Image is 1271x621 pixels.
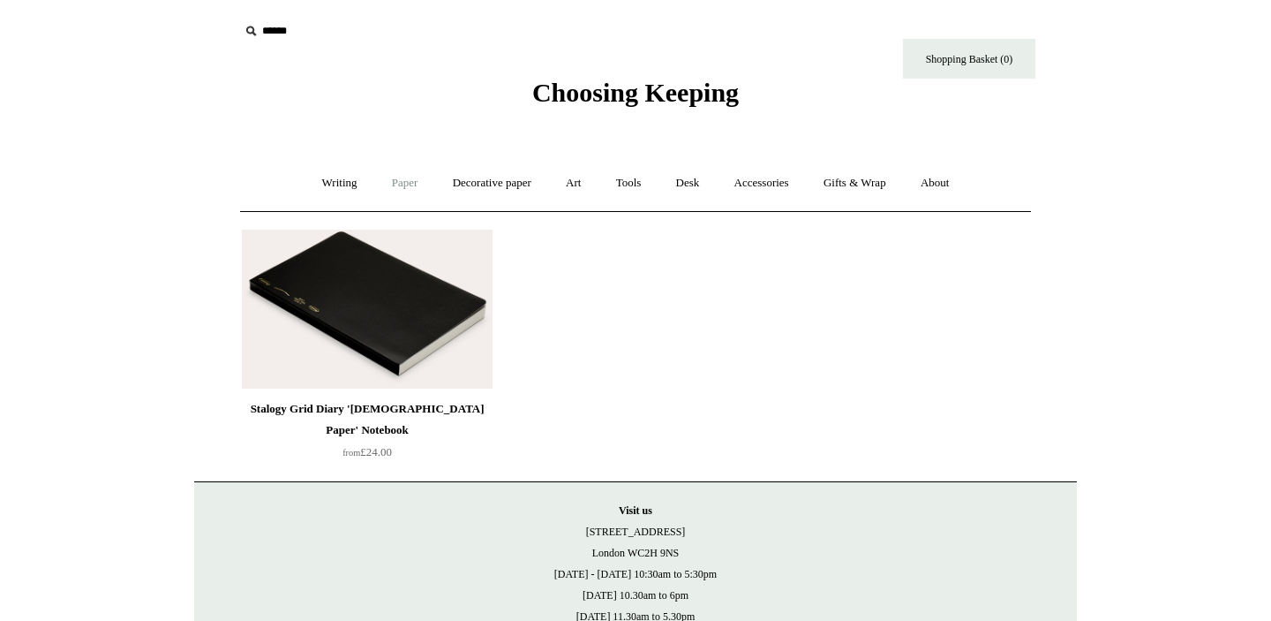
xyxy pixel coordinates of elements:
[600,160,658,207] a: Tools
[437,160,547,207] a: Decorative paper
[718,160,805,207] a: Accessories
[903,39,1035,79] a: Shopping Basket (0)
[342,445,392,458] span: £24.00
[905,160,966,207] a: About
[242,398,493,471] a: Stalogy Grid Diary '[DEMOGRAPHIC_DATA] Paper' Notebook from£24.00
[550,160,597,207] a: Art
[342,448,360,458] span: from
[246,398,488,441] div: Stalogy Grid Diary '[DEMOGRAPHIC_DATA] Paper' Notebook
[306,160,373,207] a: Writing
[619,504,652,517] strong: Visit us
[242,230,493,389] img: Stalogy Grid Diary 'Bible Paper' Notebook
[660,160,716,207] a: Desk
[242,230,493,389] a: Stalogy Grid Diary 'Bible Paper' Notebook Stalogy Grid Diary 'Bible Paper' Notebook
[532,78,739,107] span: Choosing Keeping
[376,160,434,207] a: Paper
[808,160,902,207] a: Gifts & Wrap
[532,92,739,104] a: Choosing Keeping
